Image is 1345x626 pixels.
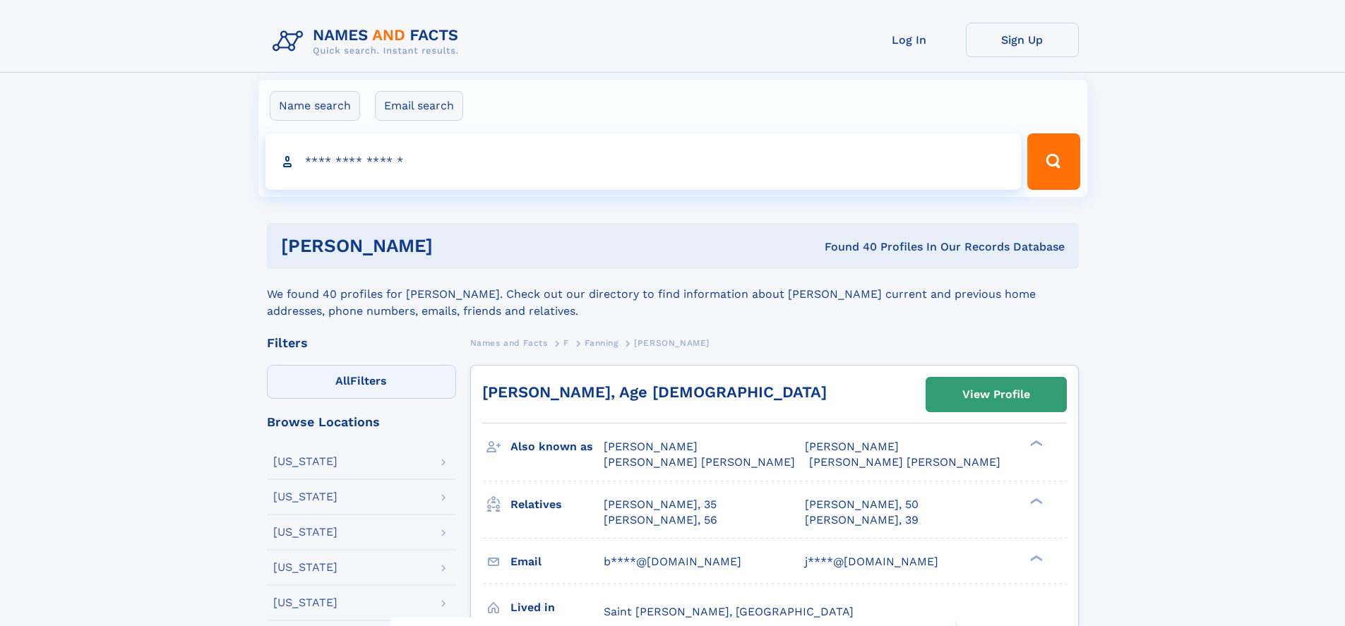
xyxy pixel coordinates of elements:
[1027,133,1080,190] button: Search Button
[265,133,1022,190] input: search input
[273,526,337,538] div: [US_STATE]
[273,456,337,467] div: [US_STATE]
[273,562,337,573] div: [US_STATE]
[270,91,360,121] label: Name search
[267,416,456,428] div: Browse Locations
[563,334,569,351] a: F
[1027,553,1044,562] div: ❯
[482,383,827,401] a: [PERSON_NAME], Age [DEMOGRAPHIC_DATA]
[281,237,629,255] h1: [PERSON_NAME]
[510,550,604,574] h3: Email
[1027,496,1044,505] div: ❯
[510,596,604,620] h3: Lived in
[335,374,350,387] span: All
[853,23,966,57] a: Log In
[604,605,854,618] span: Saint [PERSON_NAME], [GEOGRAPHIC_DATA]
[1027,439,1044,448] div: ❯
[375,91,463,121] label: Email search
[585,338,618,348] span: Fanning
[267,365,456,399] label: Filters
[510,493,604,517] h3: Relatives
[273,597,337,608] div: [US_STATE]
[604,440,698,453] span: [PERSON_NAME]
[628,239,1065,255] div: Found 40 Profiles In Our Records Database
[585,334,618,351] a: Fanning
[926,378,1066,411] a: View Profile
[805,497,919,512] a: [PERSON_NAME], 50
[809,455,1000,469] span: [PERSON_NAME] [PERSON_NAME]
[805,440,899,453] span: [PERSON_NAME]
[962,378,1030,411] div: View Profile
[604,497,717,512] a: [PERSON_NAME], 35
[470,334,548,351] a: Names and Facts
[267,337,456,349] div: Filters
[604,512,717,528] a: [PERSON_NAME], 56
[510,435,604,459] h3: Also known as
[267,23,470,61] img: Logo Names and Facts
[634,338,710,348] span: [PERSON_NAME]
[966,23,1079,57] a: Sign Up
[563,338,569,348] span: F
[604,455,795,469] span: [PERSON_NAME] [PERSON_NAME]
[805,512,919,528] a: [PERSON_NAME], 39
[273,491,337,502] div: [US_STATE]
[267,269,1079,320] div: We found 40 profiles for [PERSON_NAME]. Check out our directory to find information about [PERSON...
